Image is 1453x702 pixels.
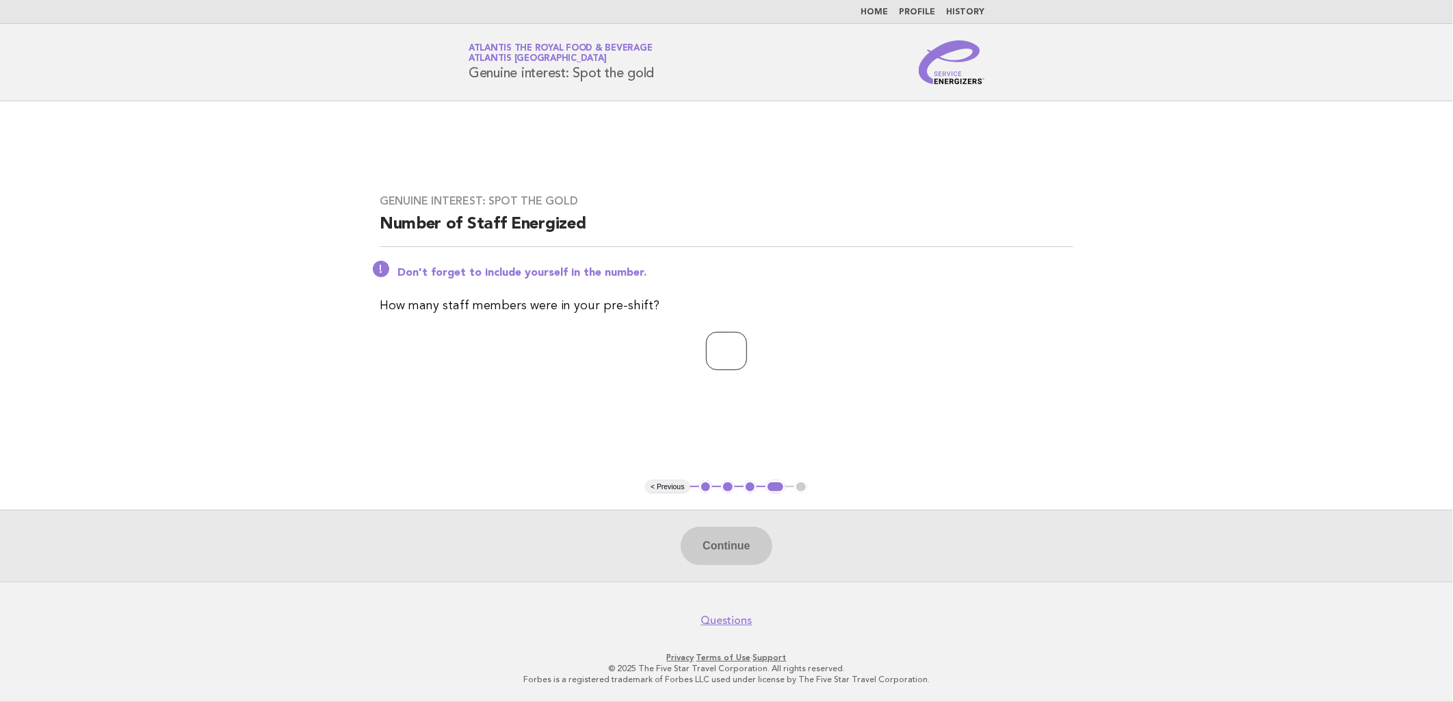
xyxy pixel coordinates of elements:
[946,8,984,16] a: History
[380,296,1073,315] p: How many staff members were in your pre-shift?
[701,614,752,627] a: Questions
[899,8,935,16] a: Profile
[645,480,690,494] button: < Previous
[699,480,713,494] button: 1
[744,480,757,494] button: 3
[308,674,1145,685] p: Forbes is a registered trademark of Forbes LLC used under license by The Five Star Travel Corpora...
[696,653,751,662] a: Terms of Use
[765,480,785,494] button: 4
[397,266,1073,280] p: Don't forget to include yourself in the number.
[469,44,654,80] h1: Genuine interest: Spot the gold
[308,652,1145,663] p: · ·
[721,480,735,494] button: 2
[469,44,653,63] a: Atlantis the Royal Food & BeverageAtlantis [GEOGRAPHIC_DATA]
[380,194,1073,208] h3: Genuine interest: Spot the gold
[861,8,888,16] a: Home
[380,213,1073,247] h2: Number of Staff Energized
[308,663,1145,674] p: © 2025 The Five Star Travel Corporation. All rights reserved.
[667,653,694,662] a: Privacy
[919,40,984,84] img: Service Energizers
[469,55,607,64] span: Atlantis [GEOGRAPHIC_DATA]
[753,653,787,662] a: Support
